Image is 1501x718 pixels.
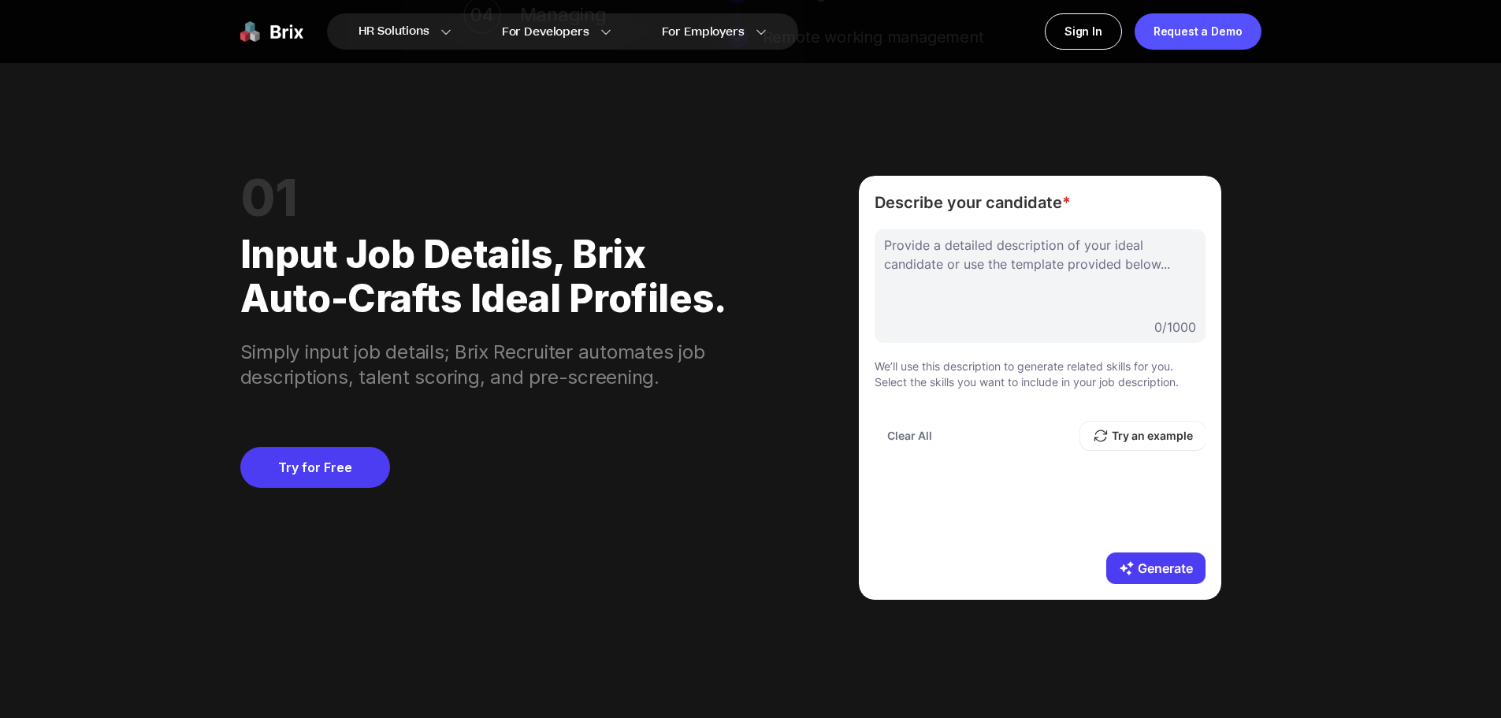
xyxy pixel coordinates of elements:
button: Clear All [875,422,945,450]
span: For Employers [662,24,745,40]
p: We’ll use this description to generate related skills for you. Select the skills you want to incl... [875,359,1206,390]
span: 0 / 1000 [1154,318,1196,337]
div: 01 [240,176,741,220]
div: Provide a detailed description of your ideal candidate or use the template provided below... [875,229,1206,280]
a: Sign In [1045,13,1122,50]
span: HR Solutions [359,19,429,44]
span: Describe your candidate [875,192,1206,214]
div: Input job details, Brix auto-crafts ideal profiles. [240,220,741,321]
button: Generate [1106,552,1206,584]
div: Simply input job details; Brix Recruiter automates job descriptions, talent scoring, and pre-scre... [240,321,741,390]
button: Try an example [1080,422,1206,450]
a: Request a Demo [1135,13,1261,50]
span: For Developers [502,24,589,40]
a: Try for Free [240,447,390,488]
